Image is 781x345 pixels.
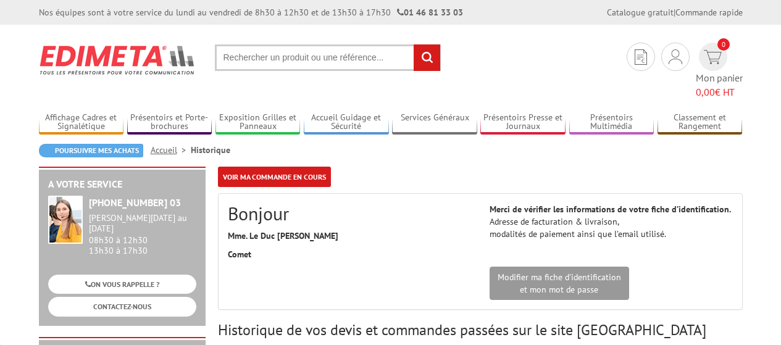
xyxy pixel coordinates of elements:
a: Accueil Guidage et Sécurité [304,112,389,133]
img: devis rapide [635,49,647,65]
strong: Comet [228,249,251,260]
a: Exposition Grilles et Panneaux [215,112,301,133]
a: devis rapide 0 Mon panier 0,00€ HT [696,43,743,99]
img: devis rapide [704,50,722,64]
span: € HT [696,85,743,99]
a: CONTACTEZ-NOUS [48,297,196,316]
a: Services Généraux [392,112,477,133]
a: ON VOUS RAPPELLE ? [48,275,196,294]
strong: 01 46 81 33 03 [397,7,463,18]
span: Mon panier [696,71,743,99]
h2: A votre service [48,179,196,190]
a: Présentoirs Presse et Journaux [480,112,566,133]
a: Catalogue gratuit [607,7,674,18]
strong: Merci de vérifier les informations de votre fiche d’identification. [490,204,731,215]
input: rechercher [414,44,440,71]
p: Adresse de facturation & livraison, modalités de paiement ainsi que l’email utilisé. [490,203,733,240]
h3: Historique de vos devis et commandes passées sur le site [GEOGRAPHIC_DATA] [218,322,743,338]
div: Nos équipes sont à votre service du lundi au vendredi de 8h30 à 12h30 et de 13h30 à 17h30 [39,6,463,19]
span: 0,00 [696,86,715,98]
img: widget-service.jpg [48,196,83,244]
input: Rechercher un produit ou une référence... [215,44,441,71]
li: Historique [191,144,230,156]
a: Poursuivre mes achats [39,144,143,157]
a: Classement et Rangement [658,112,743,133]
a: Affichage Cadres et Signalétique [39,112,124,133]
div: [PERSON_NAME][DATE] au [DATE] [89,213,196,234]
a: Commande rapide [675,7,743,18]
a: Accueil [151,144,191,156]
div: | [607,6,743,19]
strong: Mme. Le Duc [PERSON_NAME] [228,230,338,241]
h2: Bonjour [228,203,471,223]
img: devis rapide [669,49,682,64]
strong: [PHONE_NUMBER] 03 [89,196,181,209]
a: Modifier ma fiche d'identificationet mon mot de passe [490,267,629,300]
div: 08h30 à 12h30 13h30 à 17h30 [89,213,196,256]
img: Edimeta [39,37,196,83]
a: Présentoirs et Porte-brochures [127,112,212,133]
a: Voir ma commande en cours [218,167,331,187]
a: Présentoirs Multimédia [569,112,654,133]
span: 0 [717,38,730,51]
